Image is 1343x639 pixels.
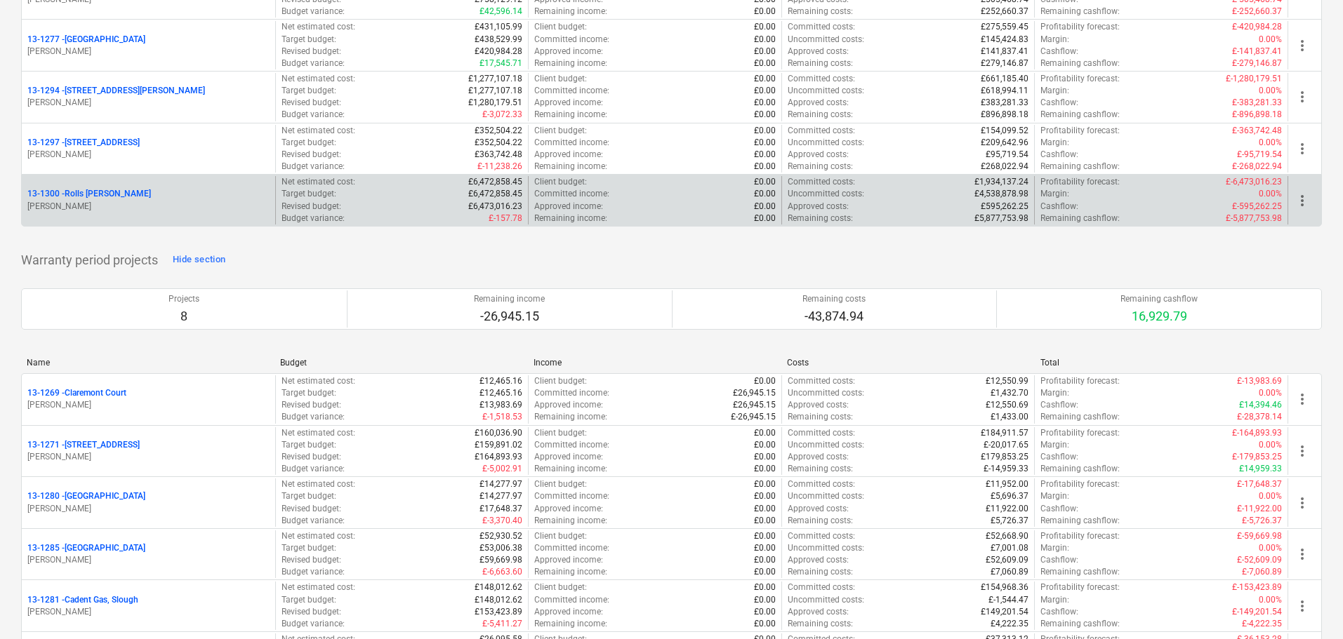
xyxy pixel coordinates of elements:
[27,85,270,109] div: 13-1294 -[STREET_ADDRESS][PERSON_NAME][PERSON_NAME]
[282,73,355,85] p: Net estimated cost :
[534,451,603,463] p: Approved income :
[991,515,1028,527] p: £5,726.37
[475,451,522,463] p: £164,893.93
[534,188,609,200] p: Committed income :
[754,530,776,542] p: £0.00
[802,308,866,325] p: -43,874.94
[479,542,522,554] p: £53,006.38
[788,490,864,502] p: Uncommitted costs :
[754,125,776,137] p: £0.00
[475,137,522,149] p: £352,504.22
[788,73,855,85] p: Committed costs :
[754,201,776,213] p: £0.00
[788,109,853,121] p: Remaining costs :
[282,85,336,97] p: Target budget :
[534,161,607,173] p: Remaining income :
[27,188,270,212] div: 13-1300 -Rolls [PERSON_NAME][PERSON_NAME]
[754,427,776,439] p: £0.00
[479,530,522,542] p: £52,930.52
[787,358,1029,368] div: Costs
[981,34,1028,46] p: £145,424.83
[1040,451,1078,463] p: Cashflow :
[1294,140,1311,157] span: more_vert
[173,252,225,268] div: Hide section
[1040,411,1120,423] p: Remaining cashflow :
[1294,443,1311,459] span: more_vert
[1294,546,1311,563] span: more_vert
[534,58,607,69] p: Remaining income :
[1120,308,1198,325] p: 16,929.79
[788,125,855,137] p: Committed costs :
[981,46,1028,58] p: £141,837.41
[534,6,607,18] p: Remaining income :
[981,6,1028,18] p: £252,660.37
[534,478,587,490] p: Client budget :
[1040,542,1069,554] p: Margin :
[1259,439,1282,451] p: 0.00%
[788,97,849,109] p: Approved costs :
[534,97,603,109] p: Approved income :
[479,375,522,387] p: £12,465.16
[534,530,587,542] p: Client budget :
[1237,149,1282,161] p: £-95,719.54
[282,515,345,527] p: Budget variance :
[981,109,1028,121] p: £896,898.18
[1040,387,1069,399] p: Margin :
[1040,490,1069,502] p: Margin :
[1040,176,1120,188] p: Profitability forecast :
[754,375,776,387] p: £0.00
[468,97,522,109] p: £1,280,179.51
[282,46,341,58] p: Revised budget :
[788,34,864,46] p: Uncommitted costs :
[534,427,587,439] p: Client budget :
[974,176,1028,188] p: £1,934,137.24
[534,503,603,515] p: Approved income :
[479,387,522,399] p: £12,465.16
[754,188,776,200] p: £0.00
[788,58,853,69] p: Remaining costs :
[168,293,199,305] p: Projects
[1040,73,1120,85] p: Profitability forecast :
[479,490,522,502] p: £14,277.97
[788,85,864,97] p: Uncommitted costs :
[282,503,341,515] p: Revised budget :
[991,542,1028,554] p: £7,001.08
[474,293,545,305] p: Remaining income
[534,34,609,46] p: Committed income :
[468,73,522,85] p: £1,277,107.18
[282,542,336,554] p: Target budget :
[1294,88,1311,105] span: more_vert
[981,427,1028,439] p: £184,911.57
[534,463,607,475] p: Remaining income :
[282,58,345,69] p: Budget variance :
[986,149,1028,161] p: £95,719.54
[733,387,776,399] p: £26,945.15
[981,58,1028,69] p: £279,146.87
[475,34,522,46] p: £438,529.99
[27,451,270,463] p: [PERSON_NAME]
[534,85,609,97] p: Committed income :
[1040,58,1120,69] p: Remaining cashflow :
[468,176,522,188] p: £6,472,858.45
[282,125,355,137] p: Net estimated cost :
[788,427,855,439] p: Committed costs :
[788,530,855,542] p: Committed costs :
[788,46,849,58] p: Approved costs :
[280,358,522,368] div: Budget
[1237,478,1282,490] p: £-17,648.37
[1259,188,1282,200] p: 0.00%
[282,463,345,475] p: Budget variance :
[788,375,855,387] p: Committed costs :
[1120,293,1198,305] p: Remaining cashflow
[1237,530,1282,542] p: £-59,669.98
[981,73,1028,85] p: £661,185.40
[788,213,853,224] p: Remaining costs :
[27,188,151,200] p: 13-1300 - Rolls [PERSON_NAME]
[282,176,355,188] p: Net estimated cost :
[1232,109,1282,121] p: £-896,898.18
[1040,375,1120,387] p: Profitability forecast :
[754,109,776,121] p: £0.00
[534,515,607,527] p: Remaining income :
[1040,478,1120,490] p: Profitability forecast :
[534,73,587,85] p: Client budget :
